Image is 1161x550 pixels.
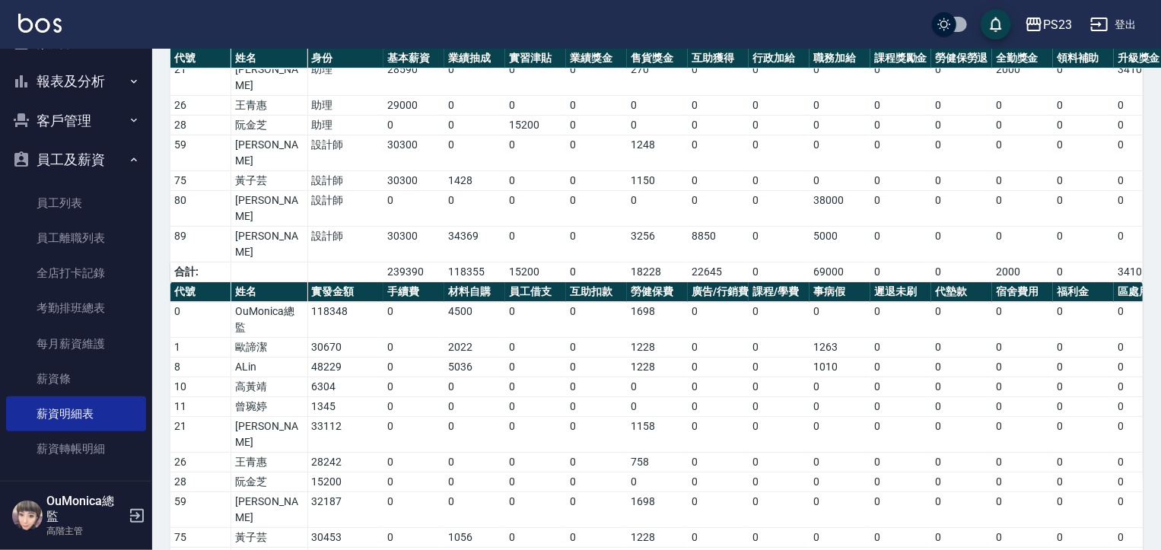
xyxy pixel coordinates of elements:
td: 0 [1053,96,1114,116]
td: 0 [1053,453,1114,472]
td: 0 [1053,417,1114,453]
td: 0 [383,191,444,227]
td: 59 [170,135,231,171]
td: [PERSON_NAME] [231,417,307,453]
td: 28590 [383,60,444,96]
td: 助理 [307,116,383,135]
td: 2000 [992,60,1053,96]
td: 0 [566,60,627,96]
td: 1263 [810,338,870,358]
td: 28 [170,472,231,492]
td: 0 [870,377,931,397]
td: 0 [992,96,1053,116]
td: 0 [749,377,810,397]
td: 0 [1053,358,1114,377]
td: 26 [170,96,231,116]
td: 0 [870,397,931,417]
th: 互助扣款 [566,282,627,302]
td: 0 [1053,191,1114,227]
th: 遲退未刷 [870,282,931,302]
td: 0 [749,338,810,358]
td: 0 [627,397,688,417]
td: 0 [505,417,566,453]
td: 0 [627,96,688,116]
td: 0 [505,191,566,227]
td: 0 [383,397,444,417]
th: 課程/學費 [749,282,810,302]
td: 1248 [627,135,688,171]
td: 0 [383,302,444,338]
td: 8850 [688,227,749,262]
td: 0 [688,338,749,358]
td: 1010 [810,358,870,377]
th: 職務加給 [810,49,870,68]
td: 0 [688,417,749,453]
td: 0 [870,302,931,338]
td: 0 [505,96,566,116]
td: 0 [810,453,870,472]
td: 0 [505,60,566,96]
td: 758 [627,453,688,472]
td: [PERSON_NAME] [231,135,307,171]
td: 0 [1053,377,1114,397]
td: 設計師 [307,171,383,191]
td: 0 [931,338,992,358]
img: Person [12,501,43,531]
td: 0 [810,116,870,135]
td: 0 [870,358,931,377]
td: 0 [566,171,627,191]
td: 0 [383,453,444,472]
td: 設計師 [307,227,383,262]
td: 0 [505,397,566,417]
td: 0 [505,377,566,397]
th: 勞健保費 [627,282,688,302]
td: 0 [383,417,444,453]
td: 33112 [307,417,383,453]
td: 曾琬婷 [231,397,307,417]
td: 21 [170,60,231,96]
a: 薪資明細表 [6,396,146,431]
td: 0 [1053,302,1114,338]
td: 0 [870,453,931,472]
td: 80 [170,191,231,227]
th: 課程獎勵金 [870,49,931,68]
td: 38000 [810,191,870,227]
td: 0 [444,397,505,417]
td: 8 [170,358,231,377]
td: 0 [931,377,992,397]
td: 0 [931,135,992,171]
td: 0 [931,397,992,417]
td: 0 [749,453,810,472]
td: 21 [170,417,231,453]
td: 29000 [383,96,444,116]
td: 0 [383,116,444,135]
td: 0 [749,96,810,116]
td: 0 [566,135,627,171]
td: 0 [931,60,992,96]
td: 0 [383,358,444,377]
th: 行政加給 [749,49,810,68]
td: 1428 [444,171,505,191]
td: 1228 [627,358,688,377]
td: 30670 [307,338,383,358]
td: 75 [170,171,231,191]
th: 姓名 [231,282,307,302]
td: 0 [992,453,1053,472]
button: 員工及薪資 [6,140,146,180]
td: 0 [688,191,749,227]
td: 0 [383,377,444,397]
td: 0 [444,116,505,135]
th: 宿舍費用 [992,282,1053,302]
td: 0 [810,377,870,397]
th: 領料補助 [1053,49,1114,68]
th: 全勤獎金 [992,49,1053,68]
td: 0 [810,171,870,191]
td: 0 [383,472,444,492]
td: 0 [688,96,749,116]
td: 2000 [992,262,1053,282]
td: 0 [444,377,505,397]
td: 6304 [307,377,383,397]
td: 0 [566,417,627,453]
td: 0 [992,302,1053,338]
td: 0 [444,60,505,96]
